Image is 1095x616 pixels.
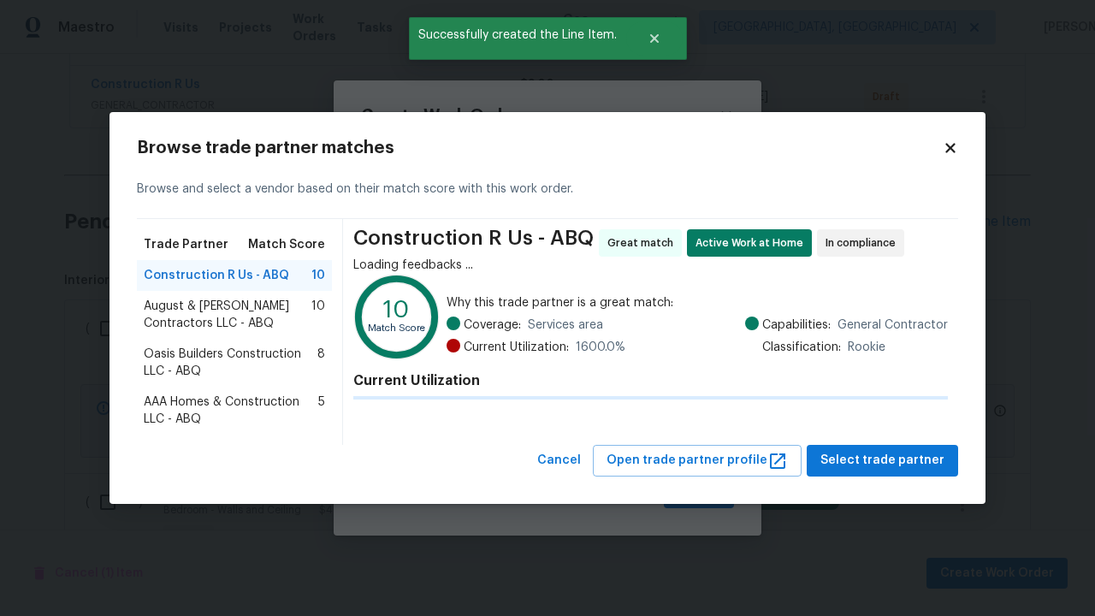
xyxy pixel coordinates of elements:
button: Cancel [530,445,588,477]
h2: Browse trade partner matches [137,139,943,157]
span: Coverage: [464,317,521,334]
span: Successfully created the Line Item. [409,17,626,53]
text: Match Score [368,324,425,334]
span: In compliance [826,234,903,252]
span: Current Utilization: [464,339,569,356]
span: Oasis Builders Construction LLC - ABQ [144,346,317,380]
div: Loading feedbacks ... [353,257,948,274]
span: Trade Partner [144,236,228,253]
span: August & [PERSON_NAME] Contractors LLC - ABQ [144,298,311,332]
span: 1600.0 % [576,339,625,356]
text: 10 [383,298,410,322]
span: Services area [528,317,603,334]
span: 10 [311,298,325,332]
span: 10 [311,267,325,284]
button: Close [626,21,683,56]
span: Why this trade partner is a great match: [447,294,948,311]
span: 8 [317,346,325,380]
h4: Current Utilization [353,372,948,389]
span: Construction R Us - ABQ [353,229,594,257]
span: AAA Homes & Construction LLC - ABQ [144,394,318,428]
span: Match Score [248,236,325,253]
span: Capabilities: [762,317,831,334]
span: 5 [318,394,325,428]
button: Select trade partner [807,445,958,477]
div: Browse and select a vendor based on their match score with this work order. [137,160,958,219]
span: Great match [607,234,680,252]
span: Classification: [762,339,841,356]
span: Rookie [848,339,885,356]
span: Select trade partner [820,450,944,471]
span: Open trade partner profile [607,450,788,471]
span: Active Work at Home [695,234,810,252]
span: General Contractor [838,317,948,334]
span: Construction R Us - ABQ [144,267,289,284]
span: Cancel [537,450,581,471]
button: Open trade partner profile [593,445,802,477]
